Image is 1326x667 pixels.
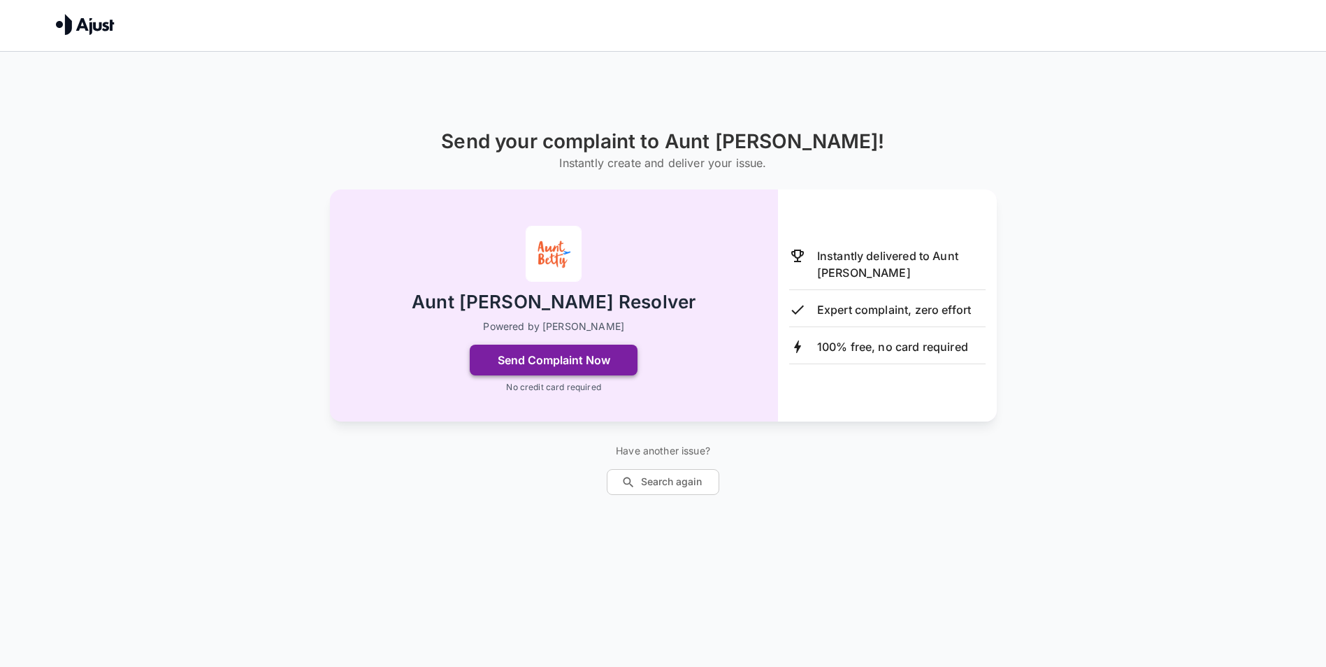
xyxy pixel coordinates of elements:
img: Aunt Betty [526,226,582,282]
h1: Send your complaint to Aunt [PERSON_NAME]! [441,130,884,153]
img: Ajust [56,14,115,35]
button: Search again [607,469,719,495]
p: Expert complaint, zero effort [817,301,971,318]
h6: Instantly create and deliver your issue. [441,153,884,173]
p: Have another issue? [607,444,719,458]
button: Send Complaint Now [470,345,637,375]
p: 100% free, no card required [817,338,968,355]
p: Powered by [PERSON_NAME] [483,320,624,333]
h2: Aunt [PERSON_NAME] Resolver [412,290,696,315]
p: Instantly delivered to Aunt [PERSON_NAME] [817,248,986,281]
p: No credit card required [506,381,600,394]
